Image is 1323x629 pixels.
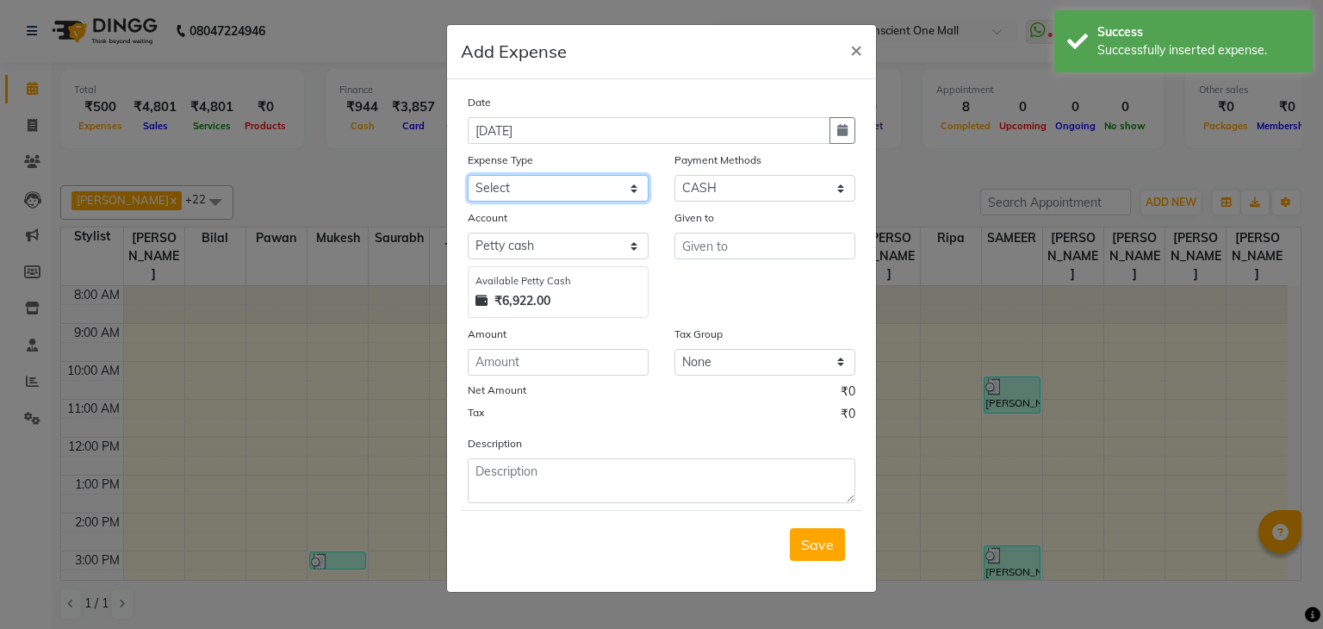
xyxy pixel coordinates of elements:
input: Amount [468,349,649,376]
strong: ₹6,922.00 [494,292,550,310]
span: Save [801,536,834,553]
label: Amount [468,327,506,342]
label: Payment Methods [674,153,761,168]
label: Expense Type [468,153,533,168]
label: Description [468,436,522,452]
label: Net Amount [468,383,526,398]
span: ₹0 [841,405,855,427]
button: Close [836,25,876,73]
label: Tax [468,405,484,420]
div: Success [1097,23,1300,41]
label: Given to [674,210,714,226]
button: Save [790,528,845,561]
h5: Add Expense [461,39,567,65]
div: Successfully inserted expense. [1097,41,1300,59]
input: Given to [674,233,855,259]
label: Date [468,95,491,110]
span: ₹0 [841,383,855,405]
div: Available Petty Cash [475,274,641,289]
label: Account [468,210,507,226]
span: × [850,36,862,62]
label: Tax Group [674,327,723,342]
